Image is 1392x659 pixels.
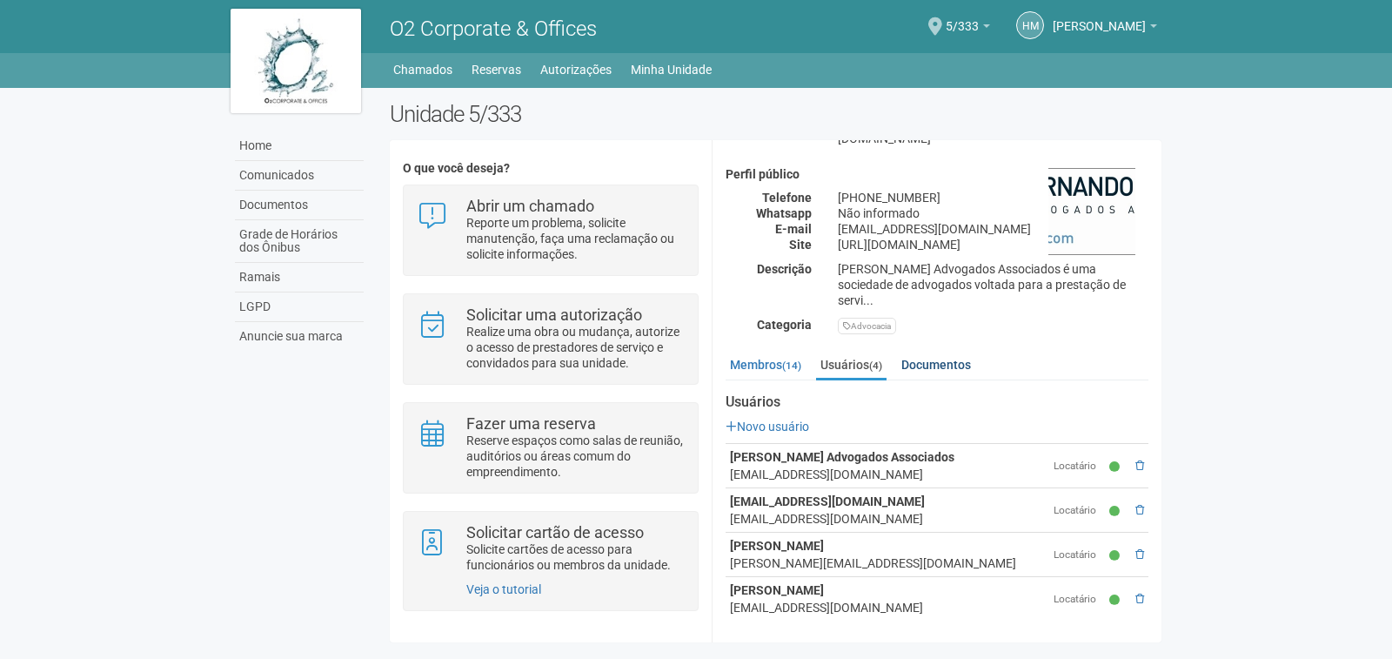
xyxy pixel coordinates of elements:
a: Documentos [235,191,364,220]
a: Solicitar uma autorização Realize uma obra ou mudança, autorize o acesso de prestadores de serviç... [417,307,684,371]
h4: O que você deseja? [403,162,698,175]
td: Locatário [1049,444,1106,488]
small: Ativo [1109,460,1124,474]
small: Ativo [1109,548,1124,563]
a: Comunicados [235,161,364,191]
div: [PHONE_NUMBER] [825,190,1161,205]
div: [EMAIL_ADDRESS][DOMAIN_NAME] [730,599,1045,616]
strong: [EMAIL_ADDRESS][DOMAIN_NAME] [730,494,925,508]
a: [PERSON_NAME] [1053,22,1157,36]
p: Solicite cartões de acesso para funcionários ou membros da unidade. [466,541,685,573]
strong: E-mail [775,222,812,236]
a: Documentos [897,352,975,378]
a: Anuncie sua marca [235,322,364,351]
a: Novo usuário [726,420,809,434]
h4: Perfil público [726,168,1148,181]
a: Grade de Horários dos Ônibus [235,220,364,263]
span: O2 Corporate & Offices [390,17,597,41]
td: Locatário [1049,533,1106,577]
div: [PERSON_NAME] Advogados Associados é uma sociedade de advogados voltada para a prestação de servi... [825,261,1161,308]
strong: Whatsapp [756,206,812,220]
div: [EMAIL_ADDRESS][DOMAIN_NAME] [730,466,1045,483]
a: Chamados [393,57,452,82]
a: Abrir um chamado Reporte um problema, solicite manutenção, faça uma reclamação ou solicite inform... [417,198,684,262]
td: Locatário [1049,577,1106,622]
a: Solicitar cartão de acesso Solicite cartões de acesso para funcionários ou membros da unidade. [417,525,684,573]
p: Reserve espaços como salas de reunião, auditórios ou áreas comum do empreendimento. [466,433,685,480]
strong: [PERSON_NAME] [730,539,824,553]
small: (14) [782,360,801,372]
strong: Categoria [757,318,812,332]
a: Membros(14) [726,352,806,378]
small: (4) [869,360,882,372]
a: HM [1016,11,1044,39]
div: [EMAIL_ADDRESS][DOMAIN_NAME] [730,510,1045,528]
span: Helen Muniz da Silva [1053,3,1146,33]
a: Autorizações [540,57,612,82]
div: Não informado [825,205,1161,221]
a: LGPD [235,293,364,322]
strong: Descrição [757,262,812,276]
td: Locatário [1049,488,1106,533]
h2: Unidade 5/333 [390,101,1161,127]
div: [EMAIL_ADDRESS][DOMAIN_NAME] [825,221,1161,237]
small: Ativo [1109,504,1124,519]
p: Realize uma obra ou mudança, autorize o acesso de prestadores de serviço e convidados para sua un... [466,324,685,371]
strong: [PERSON_NAME] [730,583,824,597]
strong: Abrir um chamado [466,197,594,215]
a: Fazer uma reserva Reserve espaços como salas de reunião, auditórios ou áreas comum do empreendime... [417,416,684,480]
a: Ramais [235,263,364,293]
a: Veja o tutorial [466,582,541,596]
div: Advocacia [838,318,896,334]
a: 5/333 [946,22,990,36]
strong: Telefone [762,191,812,205]
strong: Fazer uma reserva [466,414,596,433]
strong: Solicitar uma autorização [466,306,642,324]
strong: Solicitar cartão de acesso [466,523,644,541]
strong: Usuários [726,394,1148,410]
div: [URL][DOMAIN_NAME] [825,237,1161,252]
a: Minha Unidade [631,57,712,82]
img: logo.jpg [231,9,361,113]
strong: [PERSON_NAME] Advogados Associados [730,450,954,464]
p: Reporte um problema, solicite manutenção, faça uma reclamação ou solicite informações. [466,215,685,262]
small: Ativo [1109,593,1124,608]
div: [PERSON_NAME][EMAIL_ADDRESS][DOMAIN_NAME] [730,555,1045,572]
a: Reservas [472,57,521,82]
span: 5/333 [946,3,979,33]
strong: Site [789,238,812,252]
img: business.png [1048,168,1135,255]
a: Home [235,131,364,161]
a: Usuários(4) [816,352,887,380]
